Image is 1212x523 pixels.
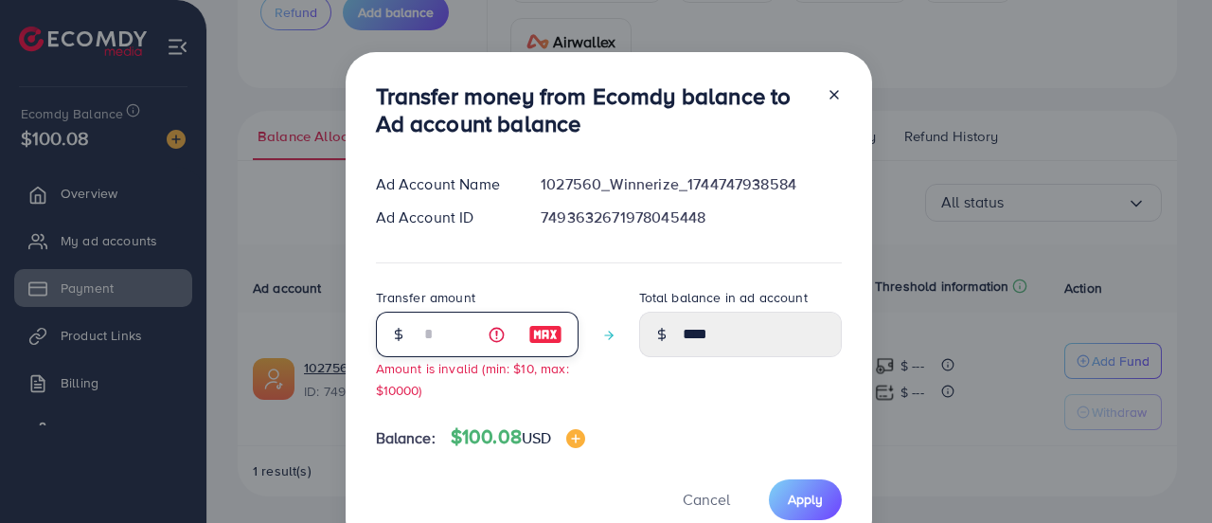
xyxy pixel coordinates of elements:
small: Amount is invalid (min: $10, max: $10000) [376,359,569,399]
div: Ad Account Name [361,173,526,195]
img: image [566,429,585,448]
button: Cancel [659,479,754,520]
span: Balance: [376,427,436,449]
img: image [528,323,562,346]
div: 7493632671978045448 [526,207,856,228]
div: 1027560_Winnerize_1744747938584 [526,173,856,195]
span: Apply [788,490,823,509]
label: Transfer amount [376,288,475,307]
span: USD [522,427,551,448]
div: Ad Account ID [361,207,526,228]
h4: $100.08 [451,425,586,449]
h3: Transfer money from Ecomdy balance to Ad account balance [376,82,811,137]
button: Apply [769,479,842,520]
iframe: Chat [1132,438,1198,509]
label: Total balance in ad account [639,288,808,307]
span: Cancel [683,489,730,510]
